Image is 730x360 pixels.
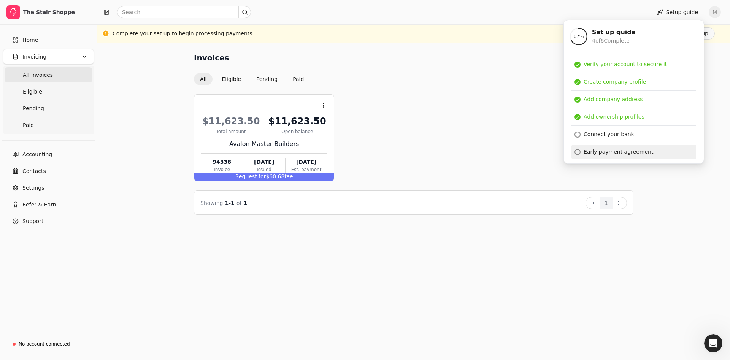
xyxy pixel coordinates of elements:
div: Avalon Master Builders [201,140,327,149]
a: Eligible [5,84,92,99]
div: $11,623.50 [201,114,261,128]
div: Invoice [201,166,243,173]
button: Eligible [216,73,247,85]
h2: Invoices [194,52,229,64]
div: $60.68 [194,173,334,181]
span: Invoicing [22,53,46,61]
button: Paid [287,73,310,85]
span: Pending [23,105,44,113]
button: Refer & Earn [3,197,94,212]
div: [DATE] [243,158,285,166]
span: 1 [244,200,248,206]
button: M [709,6,721,18]
a: Home [3,32,94,48]
div: No account connected [19,341,70,347]
div: Connect your bank [584,130,634,138]
span: of [236,200,242,206]
div: Add ownership profiles [584,113,644,121]
span: Settings [22,184,44,192]
div: Verify your account to secure it [584,60,667,68]
a: Settings [3,180,94,195]
span: 67 % [574,33,584,40]
div: Invoice filter options [194,73,310,85]
a: Pending [5,101,92,116]
span: 1 - 1 [225,200,235,206]
span: Request for [235,173,266,179]
span: Accounting [22,151,52,159]
span: Refer & Earn [22,201,56,209]
a: Accounting [3,147,94,162]
button: Invoicing [3,49,94,64]
div: [DATE] [286,158,327,166]
div: Create company profile [584,78,646,86]
iframe: Intercom live chat [704,334,722,352]
a: Contacts [3,163,94,179]
div: 4 of 6 Complete [592,37,636,45]
div: 94338 [201,158,243,166]
span: Eligible [23,88,42,96]
input: Search [117,6,251,18]
button: Setup guide [651,6,704,18]
div: Issued [243,166,285,173]
span: Paid [23,121,34,129]
button: Pending [250,73,284,85]
button: All [194,73,213,85]
div: Complete your set up to begin processing payments. [113,30,254,38]
div: Est. payment [286,166,327,173]
div: Add company address [584,95,643,103]
div: Set up guide [592,28,636,37]
span: Contacts [22,167,46,175]
button: 1 [600,197,613,209]
div: $11,623.50 [267,114,327,128]
a: No account connected [3,337,94,351]
button: Support [3,214,94,229]
span: Home [22,36,38,44]
span: All Invoices [23,71,53,79]
div: Early payment agreement [584,148,653,156]
div: Total amount [201,128,261,135]
div: The Stair Shoppe [23,8,90,16]
a: All Invoices [5,67,92,82]
div: Setup guide [563,20,704,164]
span: Support [22,217,43,225]
span: Showing [200,200,223,206]
span: fee [284,173,293,179]
a: Paid [5,117,92,133]
div: Open balance [267,128,327,135]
